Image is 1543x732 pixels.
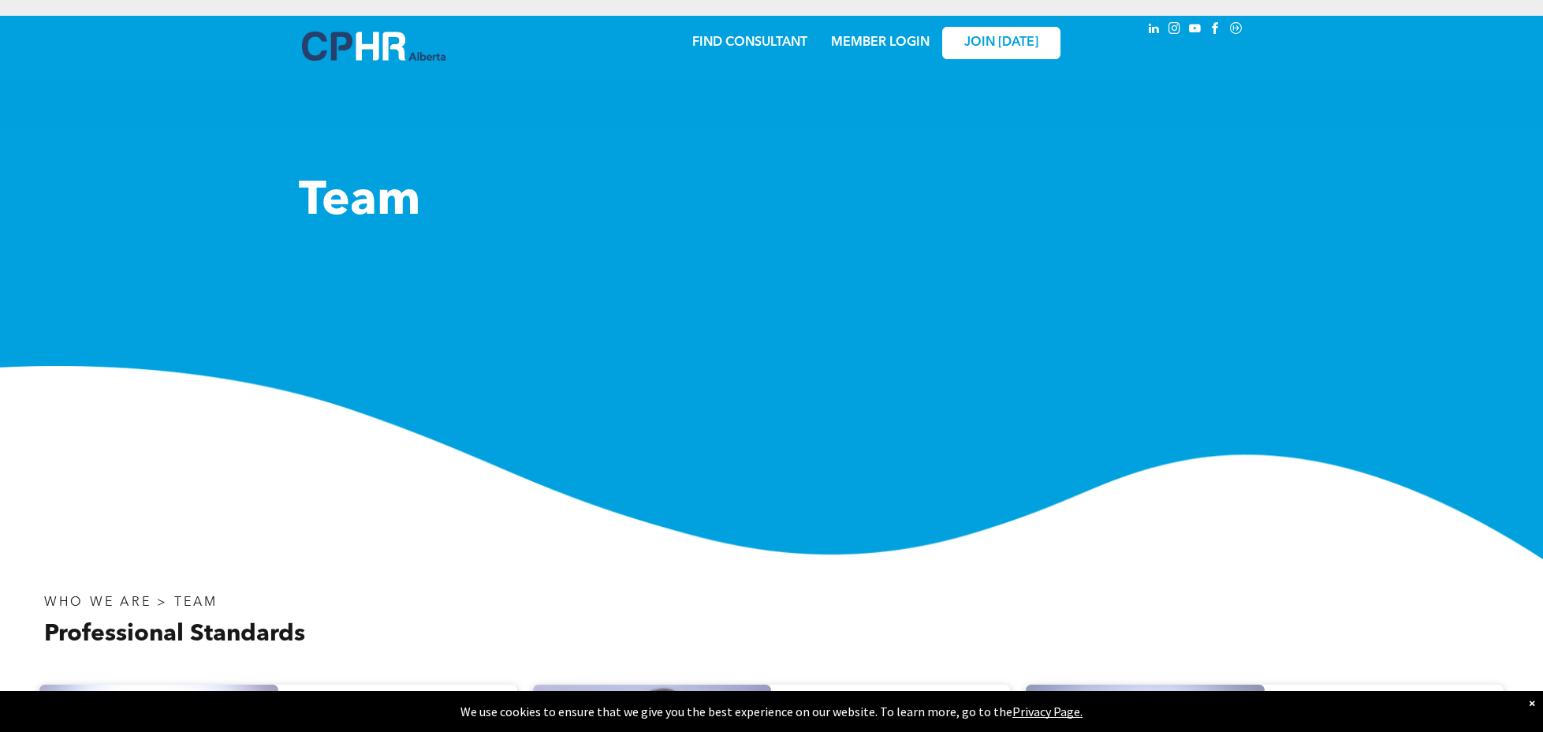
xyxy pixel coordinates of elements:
a: Social network [1228,20,1245,41]
span: Professional Standards [44,622,305,646]
a: FIND CONSULTANT [692,36,807,49]
img: A blue and white logo for cp alberta [302,32,445,61]
a: Privacy Page. [1012,704,1083,719]
span: Team [299,178,420,226]
a: youtube [1187,20,1204,41]
div: Dismiss notification [1529,695,1535,711]
a: JOIN [DATE] [942,27,1060,59]
a: MEMBER LOGIN [831,36,930,49]
a: linkedin [1146,20,1163,41]
span: JOIN [DATE] [964,35,1038,50]
a: instagram [1166,20,1183,41]
span: WHO WE ARE > TEAM [44,596,218,609]
a: facebook [1207,20,1224,41]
